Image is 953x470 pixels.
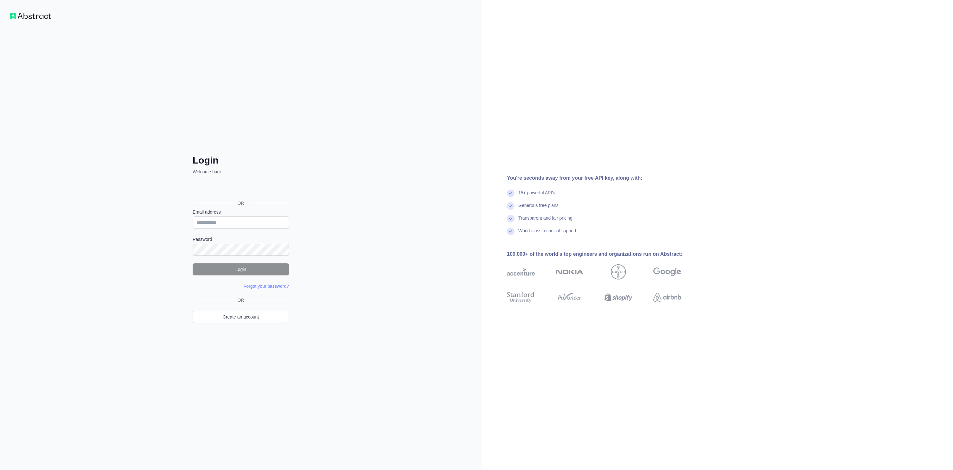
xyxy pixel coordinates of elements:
img: nokia [556,264,584,280]
img: shopify [604,290,632,304]
img: airbnb [653,290,681,304]
label: Password [193,236,289,242]
h2: Login [193,155,289,166]
label: Email address [193,209,289,215]
div: Transparent and fair pricing [518,215,572,228]
div: 15+ powerful API's [518,190,555,202]
img: Workflow [10,13,51,19]
img: check mark [507,228,515,235]
img: payoneer [556,290,584,304]
span: OR [233,200,249,206]
a: Create an account [193,311,289,323]
p: Welcome back [193,169,289,175]
span: OR [235,297,247,303]
img: check mark [507,202,515,210]
img: check mark [507,215,515,222]
div: 100,000+ of the world's top engineers and organizations run on Abstract: [507,250,701,258]
img: check mark [507,190,515,197]
a: Forgot your password? [244,284,289,289]
div: World-class technical support [518,228,576,240]
button: Login [193,263,289,275]
img: bayer [611,264,626,280]
img: google [653,264,681,280]
img: stanford university [507,290,535,304]
iframe: Sign in with Google Button [189,182,291,196]
div: Generous free plans [518,202,559,215]
img: accenture [507,264,535,280]
div: You're seconds away from your free API key, along with: [507,174,701,182]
